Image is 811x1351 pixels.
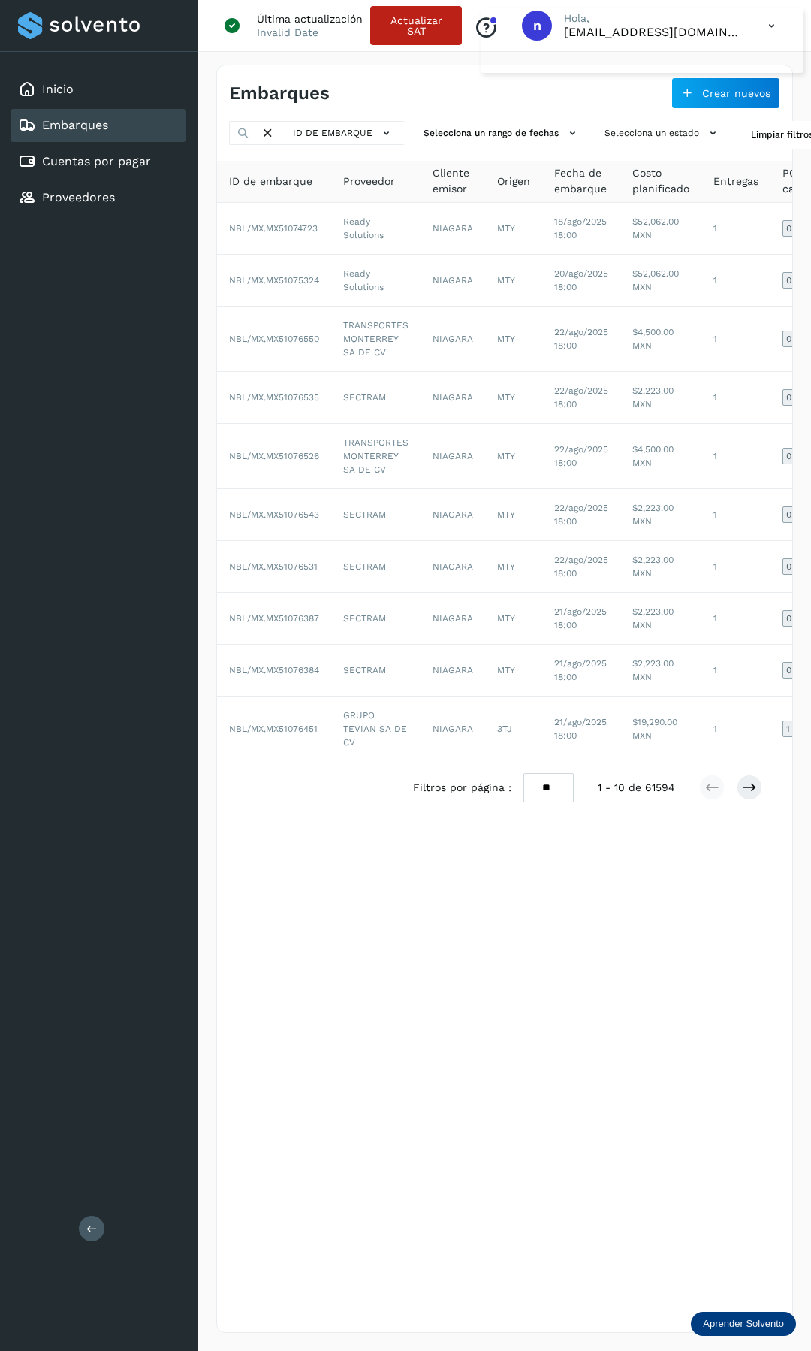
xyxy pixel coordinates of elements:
span: 0 / 1 [786,393,805,402]
td: NIAGARA [421,255,485,307]
span: 21/ago/2025 18:00 [554,717,607,741]
span: NBL/MX.MX51076550 [229,334,319,344]
p: Aprender Solvento [703,1318,784,1330]
span: 0 / 1 [786,224,805,233]
td: $2,223.00 MXN [620,593,701,645]
span: 22/ago/2025 18:00 [554,444,608,468]
td: 1 [701,424,770,489]
button: Crear nuevos [671,77,780,109]
td: MTY [485,372,542,424]
span: 0 / 1 [786,510,805,519]
span: 0 / 1 [786,276,805,285]
span: 1 - 10 de 61594 [598,780,675,796]
span: 0 / 1 [786,452,805,461]
td: $52,062.00 MXN [620,203,701,255]
td: NIAGARA [421,307,485,372]
span: ID de embarque [229,174,312,189]
span: NBL/MX.MX51074723 [229,223,318,234]
div: Embarques [11,109,186,142]
td: $2,223.00 MXN [620,372,701,424]
span: 22/ago/2025 18:00 [554,555,608,579]
td: 1 [701,307,770,372]
span: Cliente emisor [433,165,473,197]
div: Proveedores [11,181,186,214]
a: Inicio [42,82,74,96]
td: NIAGARA [421,372,485,424]
td: NIAGARA [421,697,485,761]
span: Filtros por página : [413,780,511,796]
span: 22/ago/2025 18:00 [554,503,608,527]
td: Ready Solutions [331,203,421,255]
span: 0 / 1 [786,666,805,675]
td: MTY [485,203,542,255]
span: 22/ago/2025 18:00 [554,327,608,351]
a: Embarques [42,118,108,132]
h4: Embarques [229,83,330,104]
td: TRANSPORTES MONTERREY SA DE CV [331,307,421,372]
a: Cuentas por pagar [42,154,151,168]
span: Costo planificado [632,165,689,197]
td: $2,223.00 MXN [620,541,701,593]
td: 1 [701,203,770,255]
button: Selecciona un rango de fechas [418,121,586,146]
span: NBL/MX.MX51076535 [229,392,319,403]
td: $19,290.00 MXN [620,697,701,761]
td: NIAGARA [421,489,485,541]
span: NBL/MX.MX51076387 [229,613,319,624]
span: 1 / 1 [786,724,803,733]
td: $2,223.00 MXN [620,489,701,541]
td: Ready Solutions [331,255,421,307]
span: 0 / 1 [786,562,805,571]
td: $2,223.00 MXN [620,645,701,697]
td: 1 [701,541,770,593]
button: Actualizar SAT [370,6,462,45]
div: Aprender Solvento [691,1312,796,1336]
span: 21/ago/2025 18:00 [554,658,607,682]
td: NIAGARA [421,203,485,255]
td: TRANSPORTES MONTERREY SA DE CV [331,424,421,489]
span: NBL/MX.MX51076384 [229,665,319,675]
td: 1 [701,489,770,541]
p: Invalid Date [257,26,318,39]
td: 1 [701,697,770,761]
span: Proveedor [343,174,395,189]
span: NBL/MX.MX51075324 [229,275,319,286]
a: Proveedores [42,190,115,204]
td: $52,062.00 MXN [620,255,701,307]
span: Fecha de embarque [554,165,608,197]
td: NIAGARA [421,645,485,697]
span: Crear nuevos [702,88,770,98]
td: SECTRAM [331,645,421,697]
td: $4,500.00 MXN [620,307,701,372]
span: 0 / 1 [786,614,805,623]
button: ID de embarque [288,122,399,144]
div: Cuentas por pagar [11,145,186,178]
span: 22/ago/2025 18:00 [554,385,608,410]
span: 20/ago/2025 18:00 [554,268,608,292]
td: 1 [701,372,770,424]
p: Última actualización [257,12,363,26]
span: 18/ago/2025 18:00 [554,216,607,240]
button: Selecciona un estado [598,121,727,146]
span: NBL/MX.MX51076543 [229,509,319,520]
td: SECTRAM [331,593,421,645]
span: 0 / 1 [786,334,805,343]
span: Actualizar SAT [379,15,453,36]
span: Entregas [713,174,758,189]
td: GRUPO TEVIAN SA DE CV [331,697,421,761]
td: SECTRAM [331,372,421,424]
td: MTY [485,307,542,372]
td: MTY [485,489,542,541]
span: 21/ago/2025 18:00 [554,606,607,630]
td: NIAGARA [421,593,485,645]
td: MTY [485,255,542,307]
td: SECTRAM [331,541,421,593]
span: NBL/MX.MX51076451 [229,724,318,734]
td: 3TJ [485,697,542,761]
td: 1 [701,645,770,697]
td: NIAGARA [421,424,485,489]
td: MTY [485,593,542,645]
td: 1 [701,255,770,307]
td: NIAGARA [421,541,485,593]
div: Inicio [11,73,186,106]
